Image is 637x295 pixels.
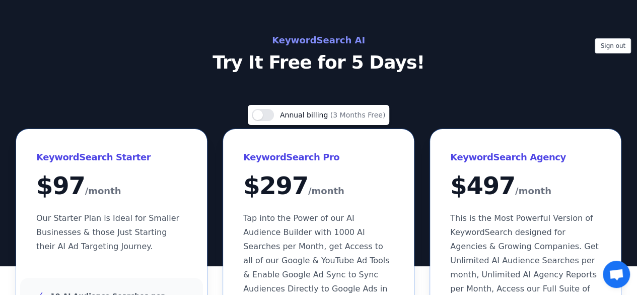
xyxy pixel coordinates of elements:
h3: KeywordSearch Agency [450,149,601,165]
div: $ 497 [450,173,601,199]
p: Try It Free for 5 Days! [93,52,544,73]
span: (3 Months Free) [330,111,386,119]
button: Sign out [595,38,631,53]
span: Our Starter Plan is Ideal for Smaller Businesses & those Just Starting their AI Ad Targeting Jour... [36,213,179,251]
span: /month [515,183,551,199]
div: $ 97 [36,173,187,199]
h2: KeywordSearch AI [93,32,544,48]
h3: KeywordSearch Starter [36,149,187,165]
span: /month [308,183,344,199]
span: /month [85,183,121,199]
span: Annual billing [280,111,330,119]
h3: KeywordSearch Pro [243,149,394,165]
div: $ 297 [243,173,394,199]
a: Open chat [603,261,630,288]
